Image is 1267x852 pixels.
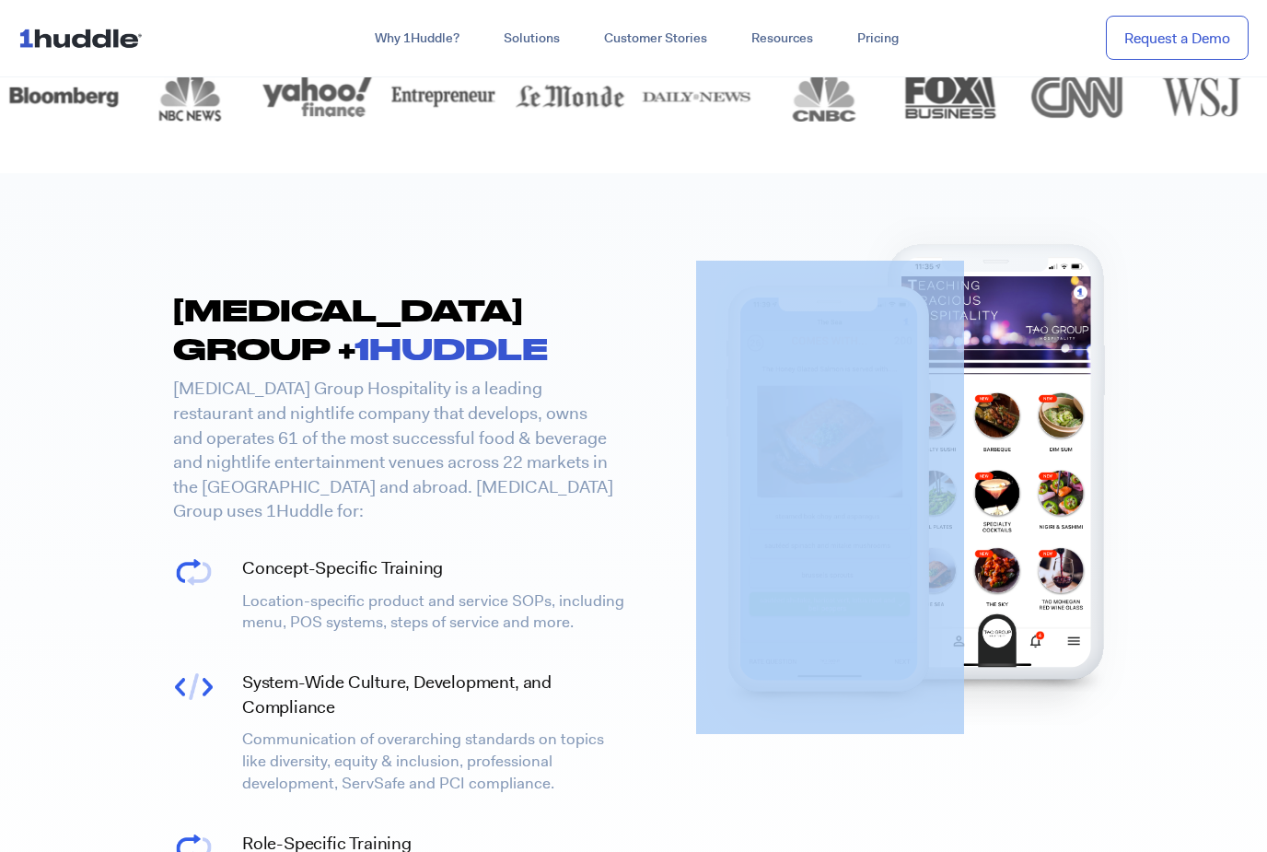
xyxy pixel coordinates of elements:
[242,671,624,719] h4: System-Wide Culture, Development, and Compliance
[1140,72,1267,122] img: logo_wsj
[380,72,507,122] img: logo_entrepreneur
[253,72,380,122] div: 9 of 12
[126,72,253,122] img: logo_nbc
[760,72,887,122] img: logo_cnbc
[633,72,761,122] img: logo_dailynews
[173,292,523,366] span: [MEDICAL_DATA] GROUP +
[1140,72,1267,122] div: 4 of 12
[835,22,921,55] a: Pricing
[126,72,253,122] div: 8 of 12
[242,556,624,581] h4: Concept-Specific Training
[729,22,835,55] a: Resources
[242,590,624,635] p: Location-specific product and service SOPs, including menu, POS systems, steps of service and more.
[173,377,620,524] p: [MEDICAL_DATA] Group Hospitality is a leading restaurant and nightlife company that develops, own...
[253,72,380,122] img: logo_yahoo
[18,20,150,55] img: ...
[633,72,761,122] div: 12 of 12
[582,22,729,55] a: Customer Stories
[506,72,633,122] img: logo_lemonde
[482,22,582,55] a: Solutions
[355,331,547,366] font: 1HUDDLE
[760,72,887,122] div: 1 of 12
[887,72,1014,122] div: 2 of 12
[887,72,1014,122] img: logo_fox
[353,22,482,55] a: Why 1Huddle?
[380,72,507,122] div: 10 of 12
[506,72,633,122] div: 11 of 12
[242,729,624,794] p: Communication of overarching standards on topics like diversity, equity & inclusion, professional...
[1014,72,1141,122] img: logo_cnn
[1106,16,1249,61] a: Request a Demo
[1014,72,1141,122] div: 3 of 12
